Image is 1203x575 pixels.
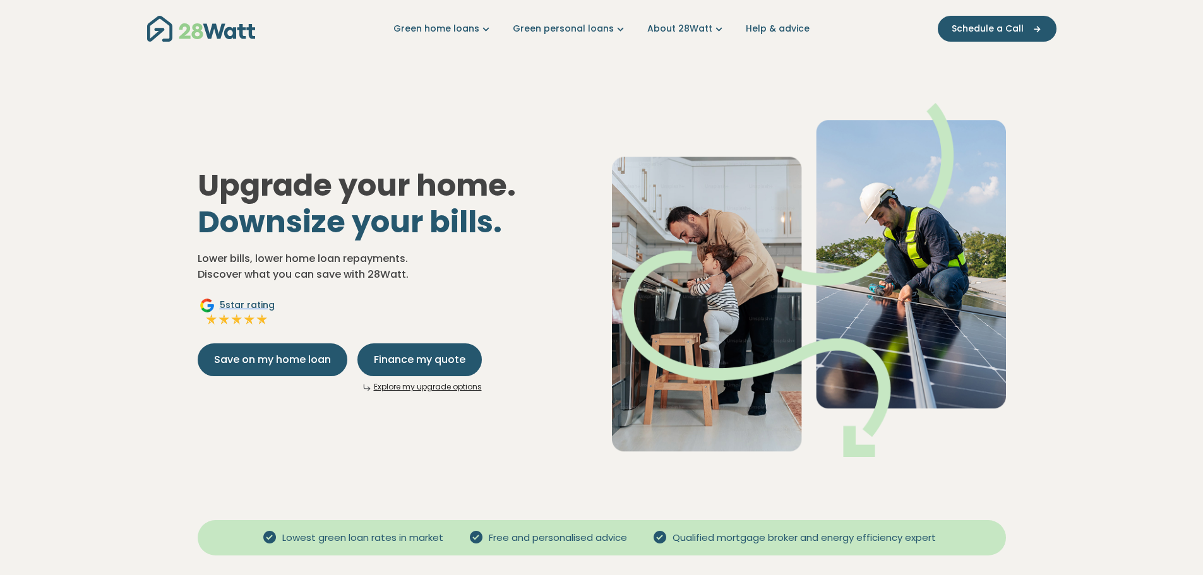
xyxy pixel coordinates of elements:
span: 5 star rating [220,299,275,312]
nav: Main navigation [147,13,1056,45]
a: Help & advice [746,22,810,35]
img: Dad helping toddler [612,103,1006,457]
a: About 28Watt [647,22,726,35]
button: Finance my quote [357,343,482,376]
p: Lower bills, lower home loan repayments. Discover what you can save with 28Watt. [198,251,592,283]
img: Full star [230,313,243,326]
a: Green home loans [393,22,493,35]
span: Schedule a Call [952,22,1024,35]
span: Free and personalised advice [484,531,632,545]
button: Schedule a Call [938,16,1056,42]
img: Full star [243,313,256,326]
span: Save on my home loan [214,352,331,367]
img: Full star [256,313,268,326]
img: Full star [218,313,230,326]
span: Downsize your bills. [198,201,502,243]
a: Explore my upgrade options [374,381,482,392]
button: Save on my home loan [198,343,347,376]
img: Full star [205,313,218,326]
span: Lowest green loan rates in market [277,531,448,545]
a: Google5star ratingFull starFull starFull starFull starFull star [198,298,277,328]
a: Green personal loans [513,22,627,35]
img: 28Watt [147,16,255,42]
img: Google [200,298,215,313]
h1: Upgrade your home. [198,167,592,240]
span: Finance my quote [374,352,465,367]
span: Qualified mortgage broker and energy efficiency expert [667,531,941,545]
